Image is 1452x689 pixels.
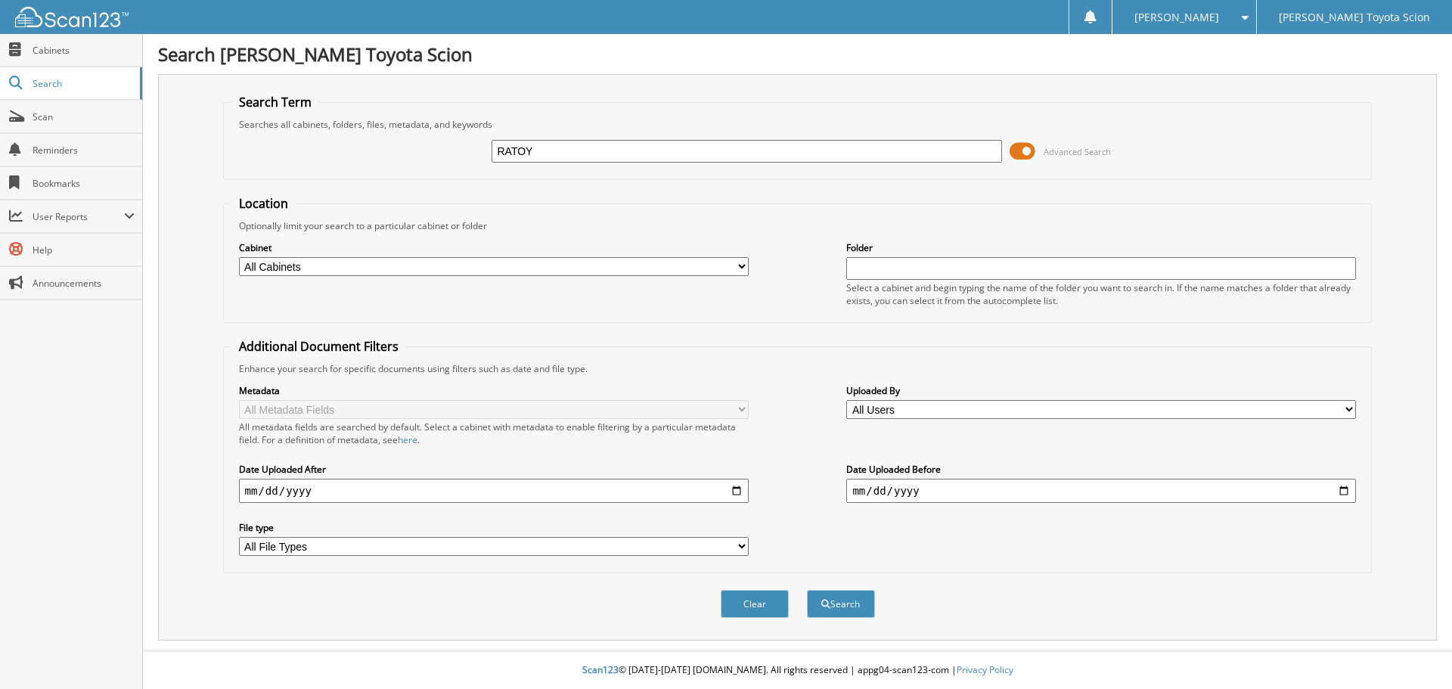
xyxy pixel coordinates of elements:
legend: Location [231,195,296,212]
span: User Reports [33,210,124,223]
a: here [398,433,417,446]
span: Bookmarks [33,177,135,190]
legend: Additional Document Filters [231,338,406,355]
span: [PERSON_NAME] Toyota Scion [1279,13,1430,22]
span: Reminders [33,144,135,157]
label: Metadata [239,384,749,397]
div: Optionally limit your search to a particular cabinet or folder [231,219,1364,232]
input: start [239,479,749,503]
iframe: Chat Widget [1376,616,1452,689]
label: Uploaded By [846,384,1356,397]
img: scan123-logo-white.svg [15,7,129,27]
div: Enhance your search for specific documents using filters such as date and file type. [231,362,1364,375]
a: Privacy Policy [957,663,1013,676]
span: Help [33,244,135,256]
label: Date Uploaded After [239,463,749,476]
span: Announcements [33,277,135,290]
label: Date Uploaded Before [846,463,1356,476]
span: Search [33,77,132,90]
label: Cabinet [239,241,749,254]
span: Cabinets [33,44,135,57]
span: [PERSON_NAME] [1134,13,1219,22]
h1: Search [PERSON_NAME] Toyota Scion [158,42,1437,67]
button: Clear [721,590,789,618]
label: Folder [846,241,1356,254]
label: File type [239,521,749,534]
div: Select a cabinet and begin typing the name of the folder you want to search in. If the name match... [846,281,1356,307]
span: Scan123 [582,663,619,676]
span: Advanced Search [1044,146,1111,157]
input: end [846,479,1356,503]
div: Searches all cabinets, folders, files, metadata, and keywords [231,118,1364,131]
div: All metadata fields are searched by default. Select a cabinet with metadata to enable filtering b... [239,421,749,446]
div: © [DATE]-[DATE] [DOMAIN_NAME]. All rights reserved | appg04-scan123-com | [143,652,1452,689]
span: Scan [33,110,135,123]
button: Search [807,590,875,618]
legend: Search Term [231,94,319,110]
